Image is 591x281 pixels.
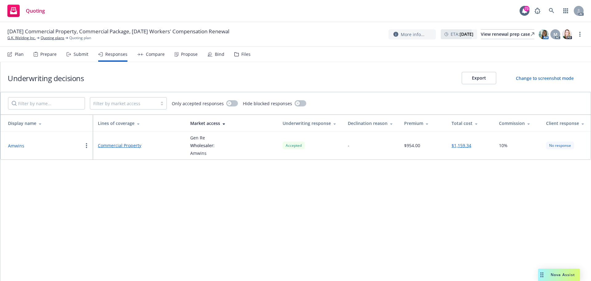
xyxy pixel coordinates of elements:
button: Nova Assist [538,269,580,281]
span: M [553,31,557,38]
span: More info... [401,31,424,38]
div: Lines of coverage [98,120,180,126]
span: Nova Assist [551,272,575,277]
button: $1,159.34 [452,142,471,149]
div: Commission [499,120,537,126]
div: Submit [74,52,88,57]
div: Display name [8,120,88,126]
strong: [DATE] [460,31,473,37]
div: Declination reason [348,120,394,126]
div: Plan [15,52,24,57]
div: Gen Re [190,134,215,141]
div: Premium [404,120,442,126]
div: Bind [215,52,224,57]
a: G.K. Welding Inc. [7,35,36,41]
a: Switch app [560,5,572,17]
span: Only accepted responses [172,100,224,107]
div: Drag to move [538,269,546,281]
div: Change to screenshot mode [516,75,574,81]
img: photo [539,29,549,39]
a: Quoting [5,2,47,19]
a: Commercial Property [98,142,180,149]
div: - [348,142,349,149]
div: 73 [524,6,529,11]
div: Propose [181,52,198,57]
h1: Underwriting decisions [8,73,84,83]
span: ETA : [451,31,473,37]
div: No response [546,142,574,149]
button: More info... [388,29,436,39]
div: Prepare [40,52,57,57]
span: Hide blocked responses [243,100,292,107]
div: Client response [546,120,586,126]
span: [DATE] Commercial Property, Commercial Package, [DATE] Workers' Compensation Renewal [7,28,229,35]
div: Accepted [283,142,305,149]
a: Search [545,5,558,17]
span: Quoting plan [69,35,91,41]
button: Change to screenshot mode [506,72,584,84]
div: Responses [105,52,127,57]
div: $954.00 [404,142,420,149]
div: Wholesaler: [190,142,215,149]
span: 10% [499,142,508,149]
button: Amwins [8,143,24,149]
div: Market access [190,120,273,126]
a: Quoting plans [41,35,64,41]
div: Amwins [190,150,215,156]
span: Quoting [26,8,45,13]
a: View renewal prep case [481,29,534,39]
input: Filter by name... [8,97,85,110]
button: Export [462,72,496,84]
div: Underwriting response [283,120,338,126]
div: Total cost [452,120,489,126]
div: Compare [146,52,165,57]
a: Report a Bug [531,5,544,17]
div: Files [241,52,251,57]
img: photo [562,29,572,39]
a: more [576,31,584,38]
div: View renewal prep case [481,30,534,39]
